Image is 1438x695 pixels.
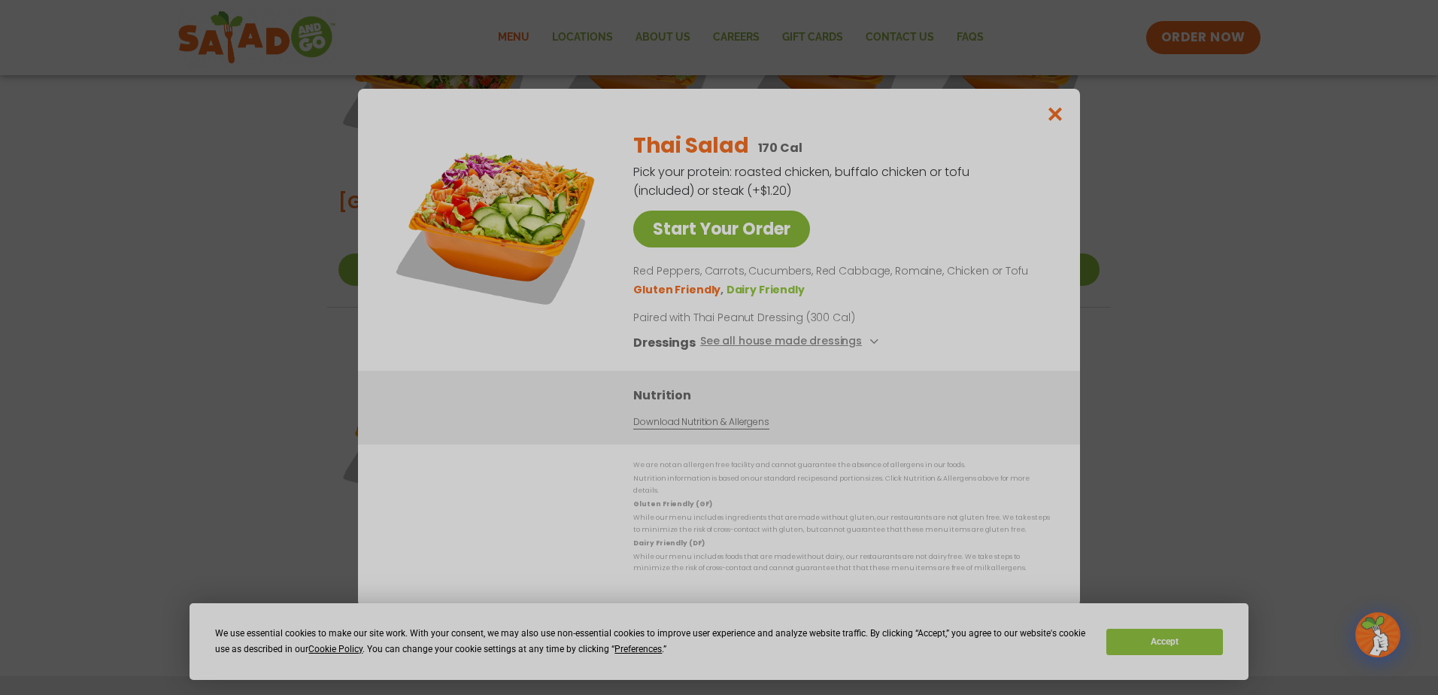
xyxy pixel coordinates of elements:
button: Accept [1106,629,1222,655]
div: We use essential cookies to make our site work. With your consent, we may also use non-essential ... [215,626,1088,657]
button: See all house made dressings [700,332,883,351]
strong: Dairy Friendly (DF) [633,538,704,547]
p: Pick your protein: roasted chicken, buffalo chicken or tofu (included) or steak (+$1.20) [633,162,972,200]
p: Paired with Thai Peanut Dressing (300 Cal) [633,309,912,325]
h3: Dressings [633,332,696,351]
li: Dairy Friendly [727,281,808,297]
p: While our menu includes ingredients that are made without gluten, our restaurants are not gluten ... [633,512,1050,536]
a: Download Nutrition & Allergens [633,414,769,429]
button: Close modal [1031,89,1080,139]
span: Cookie Policy [308,644,363,654]
p: While our menu includes foods that are made without dairy, our restaurants are not dairy free. We... [633,551,1050,575]
strong: Gluten Friendly (GF) [633,499,711,508]
li: Gluten Friendly [633,281,726,297]
p: We are not an allergen free facility and cannot guarantee the absence of allergens in our foods. [633,460,1050,471]
p: Nutrition information is based on our standard recipes and portion sizes. Click Nutrition & Aller... [633,473,1050,496]
a: Start Your Order [633,211,810,247]
h2: Thai Salad [633,130,748,162]
div: Cookie Consent Prompt [190,603,1248,680]
h3: Nutrition [633,385,1057,404]
img: wpChatIcon [1357,614,1399,656]
p: Red Peppers, Carrots, Cucumbers, Red Cabbage, Romaine, Chicken or Tofu [633,263,1044,281]
img: Featured product photo for Thai Salad [392,119,602,329]
p: 170 Cal [758,138,802,157]
span: Preferences [614,644,662,654]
